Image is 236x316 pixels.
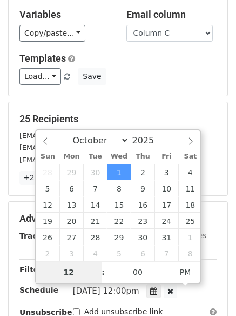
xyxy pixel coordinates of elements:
span: October 28, 2025 [83,229,107,245]
input: Minute [105,261,171,283]
span: Mon [59,153,83,160]
small: [EMAIL_ADDRESS][DOMAIN_NAME] [19,143,140,152]
input: Hour [36,261,102,283]
a: +22 more [19,171,65,185]
span: November 3, 2025 [59,245,83,261]
span: November 7, 2025 [154,245,178,261]
small: [EMAIL_ADDRESS][DOMAIN_NAME] [19,131,140,140]
span: October 26, 2025 [36,229,60,245]
span: Sat [178,153,202,160]
span: October 9, 2025 [131,180,154,196]
span: October 3, 2025 [154,164,178,180]
span: October 27, 2025 [59,229,83,245]
strong: Tracking [19,232,56,240]
input: Year [129,135,168,146]
span: October 15, 2025 [107,196,131,213]
span: October 10, 2025 [154,180,178,196]
span: November 6, 2025 [131,245,154,261]
span: October 20, 2025 [59,213,83,229]
span: [DATE] 12:00pm [73,286,139,296]
span: October 12, 2025 [36,196,60,213]
a: Copy/paste... [19,25,85,42]
span: November 2, 2025 [36,245,60,261]
span: October 14, 2025 [83,196,107,213]
span: October 17, 2025 [154,196,178,213]
span: October 6, 2025 [59,180,83,196]
span: : [102,261,105,283]
span: October 11, 2025 [178,180,202,196]
span: September 28, 2025 [36,164,60,180]
span: November 5, 2025 [107,245,131,261]
span: October 4, 2025 [178,164,202,180]
span: October 23, 2025 [131,213,154,229]
span: October 22, 2025 [107,213,131,229]
span: Sun [36,153,60,160]
span: September 29, 2025 [59,164,83,180]
span: Click to toggle [171,261,200,283]
span: November 4, 2025 [83,245,107,261]
h5: Variables [19,9,110,21]
h5: Advanced [19,213,217,225]
span: Tue [83,153,107,160]
span: October 16, 2025 [131,196,154,213]
span: Thu [131,153,154,160]
span: October 21, 2025 [83,213,107,229]
h5: 25 Recipients [19,113,217,125]
button: Save [78,68,106,85]
strong: Schedule [19,286,58,294]
span: Fri [154,153,178,160]
iframe: Chat Widget [182,264,236,316]
h5: Email column [126,9,217,21]
span: October 31, 2025 [154,229,178,245]
span: October 29, 2025 [107,229,131,245]
span: October 18, 2025 [178,196,202,213]
a: Templates [19,52,66,64]
span: October 1, 2025 [107,164,131,180]
span: November 8, 2025 [178,245,202,261]
span: Wed [107,153,131,160]
span: October 13, 2025 [59,196,83,213]
span: October 19, 2025 [36,213,60,229]
span: November 1, 2025 [178,229,202,245]
span: September 30, 2025 [83,164,107,180]
span: October 5, 2025 [36,180,60,196]
span: October 24, 2025 [154,213,178,229]
strong: Filters [19,265,47,274]
span: October 30, 2025 [131,229,154,245]
a: Load... [19,68,61,85]
span: October 2, 2025 [131,164,154,180]
span: October 7, 2025 [83,180,107,196]
small: [EMAIL_ADDRESS][DOMAIN_NAME] [19,156,140,164]
span: October 25, 2025 [178,213,202,229]
span: October 8, 2025 [107,180,131,196]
